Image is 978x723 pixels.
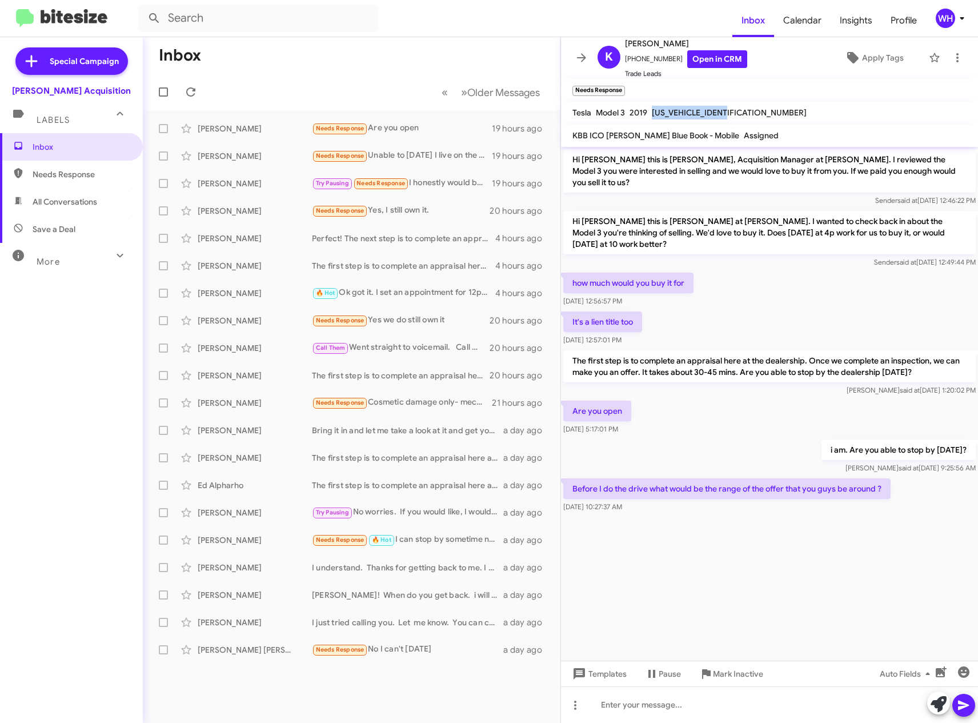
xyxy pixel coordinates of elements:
span: Auto Fields [880,664,935,684]
div: a day ago [503,617,551,628]
p: Hi [PERSON_NAME] this is [PERSON_NAME] at [PERSON_NAME]. I wanted to check back in about the Mode... [563,211,976,254]
span: 🔥 Hot [316,289,335,297]
div: a day ago [503,452,551,464]
span: Model 3 [596,107,625,118]
div: [PERSON_NAME] [198,370,312,381]
button: Next [454,81,547,104]
div: [PERSON_NAME] [198,562,312,573]
div: [PERSON_NAME]! When do you get back. i will pause the communications till then [312,589,503,601]
span: Needs Response [316,125,364,132]
button: Mark Inactive [690,664,772,684]
span: All Conversations [33,196,97,207]
div: [PERSON_NAME] [198,617,312,628]
span: Tesla [572,107,591,118]
div: [PERSON_NAME] [198,315,312,326]
span: said at [896,258,916,266]
div: 20 hours ago [490,315,551,326]
div: Perfect! The next step is to complete an appraisal. Once complete, we can make you an offer. Are ... [312,233,495,244]
div: I understand. Thanks for getting back to me. I will update our records. [312,562,503,573]
div: [PERSON_NAME] [198,397,312,409]
div: The first step is to complete an appraisal here at the dealership. Once we complete an inspection... [312,260,495,271]
a: Insights [831,4,881,37]
span: Needs Response [316,207,364,214]
button: WH [926,9,965,28]
div: [PERSON_NAME] [198,287,312,299]
span: « [442,85,448,99]
span: Needs Response [316,646,364,653]
div: [PERSON_NAME] [198,123,312,134]
button: Templates [561,664,636,684]
div: [PERSON_NAME] [198,534,312,546]
div: 21 hours ago [492,397,551,409]
div: 20 hours ago [490,342,551,354]
span: said at [899,464,919,472]
span: Assigned [744,130,779,141]
div: [PERSON_NAME] [198,233,312,244]
span: Trade Leads [625,68,747,79]
h1: Inbox [159,46,201,65]
span: [DATE] 10:27:37 AM [563,502,622,511]
span: Special Campaign [50,55,119,67]
p: i am. Are you able to stop by [DATE]? [821,440,976,460]
span: Needs Response [33,169,130,180]
div: 19 hours ago [492,150,551,162]
div: [PERSON_NAME] [198,150,312,162]
div: I honestly would but the issue is is that I do need a car for work I live on the west side by wor... [312,177,492,190]
span: Needs Response [316,152,364,159]
div: 20 hours ago [490,370,551,381]
span: 🔥 Hot [372,536,391,544]
div: Bring it in and let me take a look at it and get you an actual cash offer. [312,425,503,436]
span: Sender [DATE] 12:46:22 PM [875,196,976,205]
div: Yes we do still own it [312,314,490,327]
span: [US_VEHICLE_IDENTIFICATION_NUMBER] [652,107,807,118]
span: Inbox [33,141,130,153]
span: Older Messages [467,86,540,99]
div: No I can't [DATE] [312,643,503,656]
span: » [461,85,467,99]
div: a day ago [503,507,551,518]
div: [PERSON_NAME] Acquisition [12,85,131,97]
div: Unable to [DATE] I live on the west side. Approximately how long does it take to do an appraisal?... [312,149,492,162]
div: a day ago [503,534,551,546]
button: Apply Tags [824,47,923,68]
div: a day ago [503,589,551,601]
div: [PERSON_NAME] [198,589,312,601]
span: said at [897,196,917,205]
div: WH [936,9,955,28]
a: Open in CRM [687,50,747,68]
a: Inbox [732,4,774,37]
div: [PERSON_NAME] [198,260,312,271]
p: It's a lien title too [563,311,642,332]
p: Are you open [563,401,631,421]
div: [PERSON_NAME] [PERSON_NAME] [198,644,312,656]
span: Apply Tags [862,47,904,68]
span: Sender [DATE] 12:49:44 PM [874,258,976,266]
span: Needs Response [316,399,364,406]
div: The first step is to complete an appraisal here at the dealership. Once we complete an inspection... [312,452,503,464]
div: [PERSON_NAME] [198,425,312,436]
button: Pause [636,664,690,684]
div: [PERSON_NAME] [198,342,312,354]
button: Auto Fields [871,664,944,684]
div: [PERSON_NAME] [198,507,312,518]
div: Ok got it. I set an appointment for 12pm. Does that work? [312,286,495,299]
span: Needs Response [316,536,364,544]
div: Cosmetic damage only- mechanically never has been a problem. Lots of teenage driving bumps and br... [312,396,492,409]
div: Ed Alpharho [198,480,312,491]
span: Try Pausing [316,179,349,187]
a: Calendar [774,4,831,37]
div: 19 hours ago [492,123,551,134]
p: Before I do the drive what would be the range of the offer that you guys be around ? [563,478,891,499]
span: Labels [37,115,70,125]
input: Search [138,5,378,32]
span: [DATE] 5:17:01 PM [563,425,618,433]
div: Are you open [312,122,492,135]
p: Hi [PERSON_NAME] this is [PERSON_NAME], Acquisition Manager at [PERSON_NAME]. I reviewed the Mode... [563,149,976,193]
span: [PHONE_NUMBER] [625,50,747,68]
span: Try Pausing [316,509,349,516]
div: a day ago [503,562,551,573]
div: Went straight to voicemail. Call me when you have a chance 8087997912 [312,341,490,354]
span: More [37,257,60,267]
